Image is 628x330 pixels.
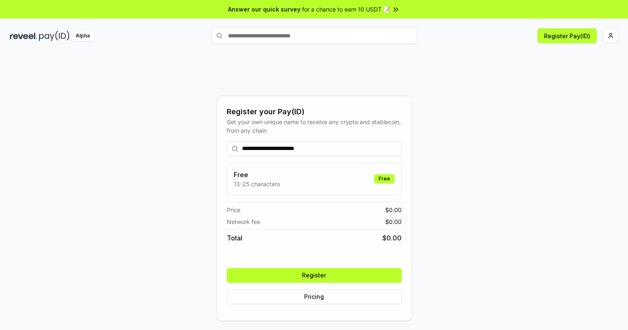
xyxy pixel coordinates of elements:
[374,174,395,183] div: Free
[10,31,37,41] img: reveel_dark
[227,217,260,226] span: Network fee
[227,118,402,135] div: Get your own unique name to receive any crypto and stablecoin, from any chain
[227,233,242,243] span: Total
[302,5,390,14] span: for a chance to earn 10 USDT 📝
[382,233,402,243] span: $ 0.00
[71,31,94,41] div: Alpha
[537,28,597,43] button: Register Pay(ID)
[227,205,240,214] span: Price
[227,106,402,118] div: Register your Pay(ID)
[385,205,402,214] span: $ 0.00
[385,217,402,226] span: $ 0.00
[227,289,402,304] button: Pricing
[39,31,70,41] img: pay_id
[234,170,280,180] h3: Free
[227,268,402,283] button: Register
[234,180,280,188] p: 13-25 characters
[228,5,300,14] span: Answer our quick survey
